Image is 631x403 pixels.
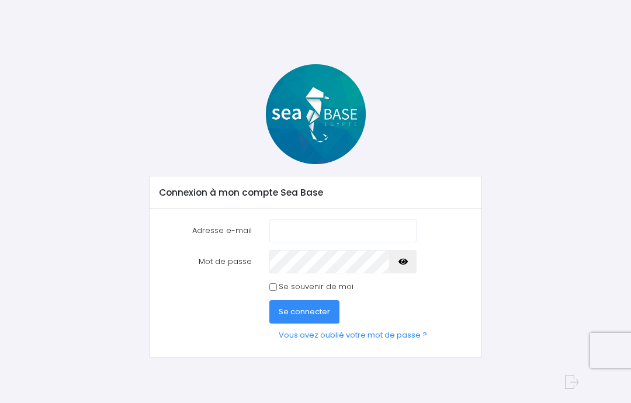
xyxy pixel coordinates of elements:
[150,219,260,242] label: Adresse e-mail
[269,324,436,347] a: Vous avez oublié votre mot de passe ?
[150,250,260,273] label: Mot de passe
[279,306,330,317] span: Se connecter
[150,176,481,209] div: Connexion à mon compte Sea Base
[279,281,353,293] label: Se souvenir de moi
[269,300,339,324] button: Se connecter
